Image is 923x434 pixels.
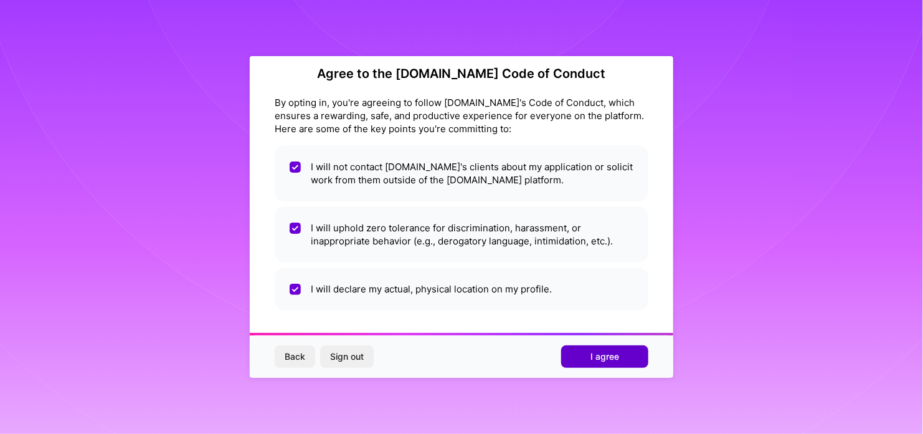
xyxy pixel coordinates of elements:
li: I will uphold zero tolerance for discrimination, harassment, or inappropriate behavior (e.g., der... [275,206,648,263]
button: I agree [561,345,648,368]
span: I agree [590,350,619,363]
div: By opting in, you're agreeing to follow [DOMAIN_NAME]'s Code of Conduct, which ensures a rewardin... [275,96,648,135]
h2: Agree to the [DOMAIN_NAME] Code of Conduct [275,66,648,81]
li: I will declare my actual, physical location on my profile. [275,268,648,311]
button: Back [275,345,315,368]
span: Back [285,350,305,363]
span: Sign out [330,350,364,363]
button: Sign out [320,345,374,368]
li: I will not contact [DOMAIN_NAME]'s clients about my application or solicit work from them outside... [275,145,648,201]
